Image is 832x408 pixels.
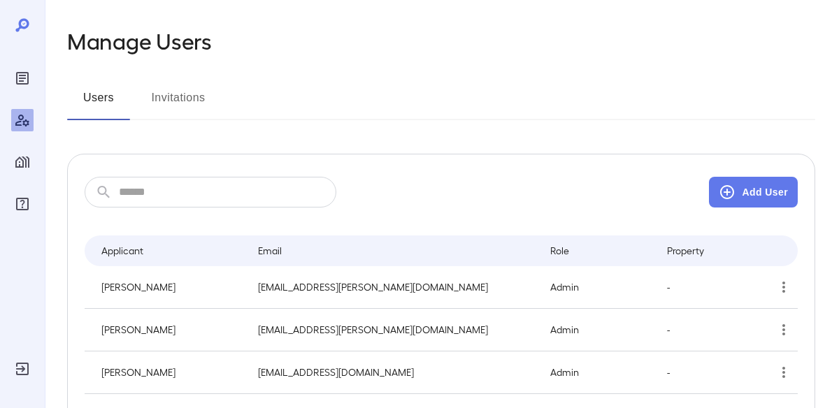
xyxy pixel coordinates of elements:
th: Applicant [85,235,247,266]
div: Log Out [11,358,34,380]
div: Manage Properties [11,151,34,173]
p: Admin [550,280,645,294]
button: Users [67,87,130,120]
th: Email [247,235,539,266]
button: Invitations [147,87,210,120]
div: Manage Users [11,109,34,131]
div: FAQ [11,193,34,215]
p: - [667,280,741,294]
p: - [667,323,741,337]
button: Add User [709,177,798,207]
p: Admin [550,365,645,379]
h2: Manage Users [67,28,212,53]
p: Admin [550,323,645,337]
p: [PERSON_NAME] [101,323,236,337]
p: - [667,365,741,379]
p: [EMAIL_ADDRESS][DOMAIN_NAME] [258,365,528,379]
p: [PERSON_NAME] [101,365,236,379]
th: Role [539,235,657,266]
p: [PERSON_NAME] [101,280,236,294]
p: [EMAIL_ADDRESS][PERSON_NAME][DOMAIN_NAME] [258,323,528,337]
p: [EMAIL_ADDRESS][PERSON_NAME][DOMAIN_NAME] [258,280,528,294]
div: Reports [11,67,34,89]
th: Property [656,235,752,266]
